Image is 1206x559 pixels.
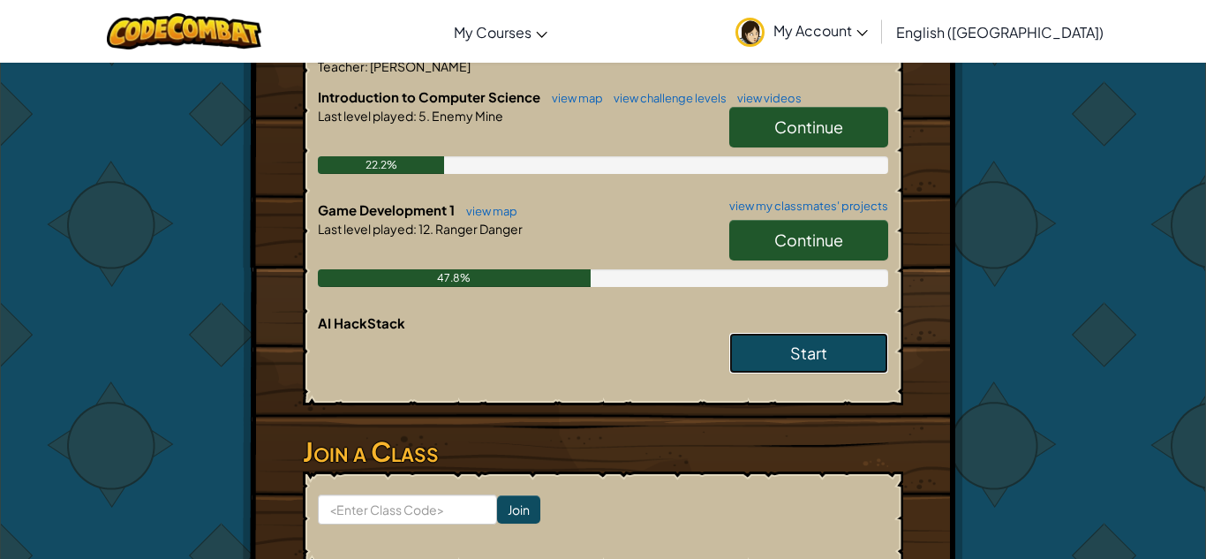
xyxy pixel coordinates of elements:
[318,156,444,174] div: 22.2%
[773,21,868,40] span: My Account
[445,8,556,56] a: My Courses
[727,4,877,59] a: My Account
[318,201,457,218] span: Game Development 1
[543,91,603,105] a: view map
[728,91,802,105] a: view videos
[774,230,843,250] span: Continue
[417,108,430,124] span: 5.
[318,314,405,331] span: AI HackStack
[433,221,523,237] span: Ranger Danger
[774,117,843,137] span: Continue
[430,108,503,124] span: Enemy Mine
[720,200,888,212] a: view my classmates' projects
[454,23,531,42] span: My Courses
[303,432,903,472] h3: Join a Class
[107,13,261,49] img: CodeCombat logo
[318,495,497,525] input: <Enter Class Code>
[896,23,1104,42] span: English ([GEOGRAPHIC_DATA])
[318,221,413,237] span: Last level played
[318,269,591,287] div: 47.8%
[497,495,540,524] input: Join
[318,108,413,124] span: Last level played
[887,8,1112,56] a: English ([GEOGRAPHIC_DATA])
[790,343,827,363] span: Start
[368,58,471,74] span: [PERSON_NAME]
[417,221,433,237] span: 12.
[413,221,417,237] span: :
[413,108,417,124] span: :
[605,91,727,105] a: view challenge levels
[457,204,517,218] a: view map
[318,58,365,74] span: Teacher
[318,88,543,105] span: Introduction to Computer Science
[365,58,368,74] span: :
[735,18,765,47] img: avatar
[729,333,888,374] a: Start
